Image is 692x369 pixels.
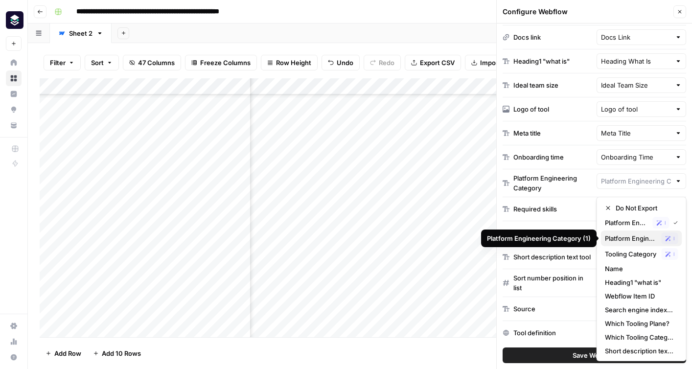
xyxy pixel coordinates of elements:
div: Sheet 2 [69,28,92,38]
div: Platform Engineering Category (1) [487,233,591,243]
a: Usage [6,334,22,349]
button: Help + Support [6,349,22,365]
span: Short description text tool - old [605,346,674,356]
span: Name [605,264,674,274]
button: Undo [322,55,360,70]
span: Platform Engineering Category (1) [605,233,658,243]
div: Ideal team size [513,80,558,90]
span: Search engine indexing [605,305,674,315]
div: Heading1 "what is" [513,56,570,66]
span: Heading1 "what is" [605,277,674,287]
span: Webflow Item ID [605,291,674,301]
span: Which Tooling Plane? [605,319,674,328]
span: Sort [91,58,104,68]
input: Platform Engineering Category [601,176,671,186]
span: Possible Match [673,234,674,242]
button: Import CSV [465,55,522,70]
span: Add 10 Rows [102,348,141,358]
span: Undo [337,58,353,68]
a: Insights [6,86,22,102]
span: Row Height [276,58,311,68]
button: Row Height [261,55,318,70]
button: Export CSV [405,55,461,70]
button: Redo [364,55,401,70]
div: Required skills [513,204,557,214]
span: Freeze Columns [200,58,251,68]
input: Docs Link [601,32,671,42]
span: Tooling Category [605,249,658,259]
a: Home [6,55,22,70]
div: Source [513,304,535,314]
button: Add Row [40,346,87,361]
span: Redo [379,58,394,68]
div: Onboarding time [513,152,564,162]
span: Possible Match [673,250,674,258]
div: Logo of tool [513,104,549,114]
span: Save Webflow [573,350,616,360]
div: Search engine indexing [513,228,585,238]
span: Export CSV [420,58,455,68]
a: Browse [6,70,22,86]
span: Filter [50,58,66,68]
button: Workspace: Platformengineering.org [6,8,22,32]
div: Tool definition [513,328,556,338]
span: Possible Match [665,219,665,227]
span: Add Row [54,348,81,358]
button: Sort [85,55,119,70]
span: 47 Columns [138,58,175,68]
span: Import CSV [480,58,515,68]
span: Platform Engineering Category [605,218,649,228]
input: Meta Title [601,128,671,138]
img: Platformengineering.org Logo [6,11,23,29]
a: Opportunities [6,102,22,117]
input: Onboarding Time [601,152,671,162]
div: Meta title [513,128,541,138]
button: Freeze Columns [185,55,257,70]
input: Ideal Team Size [601,80,671,90]
button: Filter [44,55,81,70]
div: Sort number position in list [513,273,593,293]
span: Do Not Export [616,203,674,213]
input: Heading What Is [601,56,671,66]
a: Sheet 2 [50,23,112,43]
div: Docs link [513,32,541,42]
a: Your Data [6,117,22,133]
button: 47 Columns [123,55,181,70]
div: Platform Engineering Category [513,173,593,193]
button: Add 10 Rows [87,346,147,361]
a: Settings [6,318,22,334]
span: Which Tooling Category? [605,332,674,342]
div: Short description text tool [513,252,591,262]
input: Logo of tool [601,104,671,114]
button: Save Webflow [503,347,686,363]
